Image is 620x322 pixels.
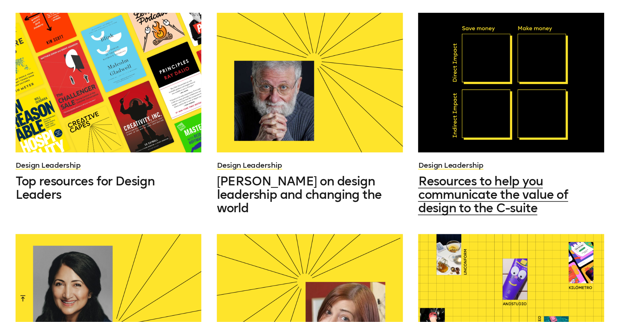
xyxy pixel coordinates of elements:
a: Design Leadership [16,161,81,170]
span: Resources to help you communicate the value of design to the C-suite [418,174,568,215]
a: Design Leadership [217,161,282,170]
span: [PERSON_NAME] on design leadership and changing the world [217,174,382,215]
a: Top resources for Design Leaders [16,174,202,201]
a: Resources to help you communicate the value of design to the C-suite [418,174,604,215]
a: Design Leadership [418,161,484,170]
a: [PERSON_NAME] on design leadership and changing the world [217,174,403,215]
span: Top resources for Design Leaders [16,174,155,202]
